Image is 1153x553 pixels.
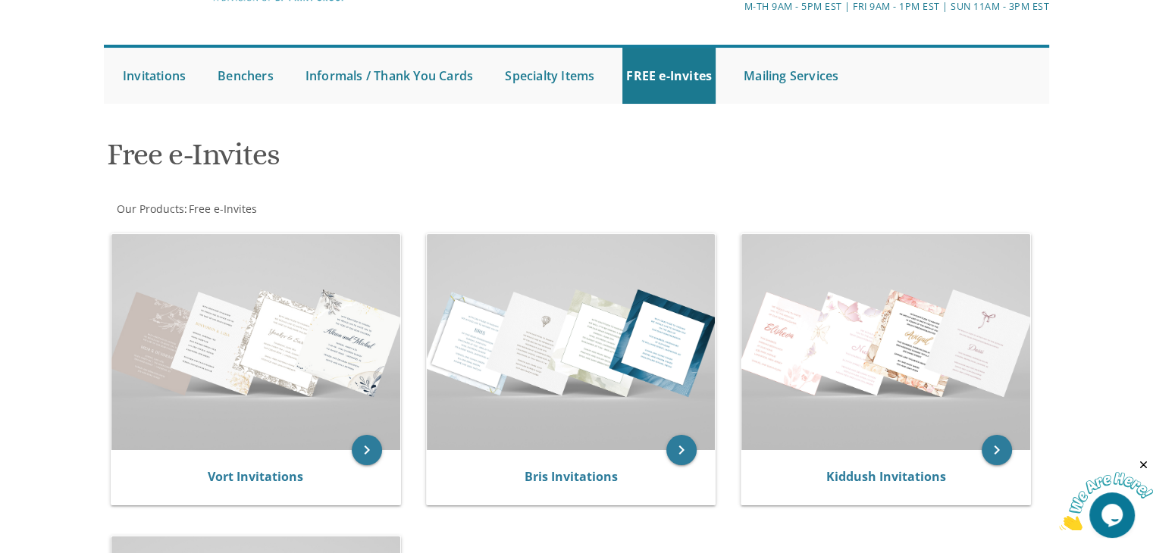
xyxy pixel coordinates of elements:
[524,468,617,485] a: Bris Invitations
[208,468,303,485] a: Vort Invitations
[352,435,382,465] a: keyboard_arrow_right
[214,48,277,104] a: Benchers
[115,202,184,216] a: Our Products
[104,202,577,217] div: :
[189,202,257,216] span: Free e-Invites
[740,48,842,104] a: Mailing Services
[741,234,1030,450] img: Kiddush Invitations
[107,138,725,183] h1: Free e-Invites
[622,48,716,104] a: FREE e-Invites
[302,48,477,104] a: Informals / Thank You Cards
[666,435,697,465] a: keyboard_arrow_right
[427,234,716,450] img: Bris Invitations
[119,48,190,104] a: Invitations
[826,468,946,485] a: Kiddush Invitations
[111,234,400,450] img: Vort Invitations
[187,202,257,216] a: Free e-Invites
[982,435,1012,465] a: keyboard_arrow_right
[501,48,598,104] a: Specialty Items
[1059,458,1153,530] iframe: chat widget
